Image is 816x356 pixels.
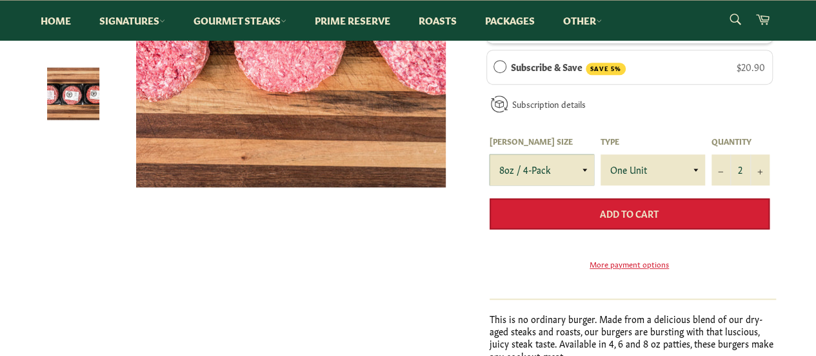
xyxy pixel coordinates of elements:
[490,258,770,269] a: More payment options
[550,1,615,40] a: Other
[712,136,770,147] label: Quantity
[302,1,403,40] a: Prime Reserve
[472,1,548,40] a: Packages
[600,207,659,220] span: Add to Cart
[490,198,770,229] button: Add to Cart
[512,98,586,110] a: Subscription details
[586,63,626,75] span: SAVE 5%
[490,136,594,147] label: [PERSON_NAME] Size
[712,154,731,185] button: Reduce item quantity by one
[86,1,178,40] a: Signatures
[493,59,506,74] div: Subscribe & Save
[737,60,765,73] span: $20.90
[47,68,99,120] img: Signature Dry-Aged Burger Pack
[406,1,470,40] a: Roasts
[511,59,626,75] label: Subscribe & Save
[601,136,705,147] label: Type
[750,154,770,185] button: Increase item quantity by one
[28,1,84,40] a: Home
[181,1,299,40] a: Gourmet Steaks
